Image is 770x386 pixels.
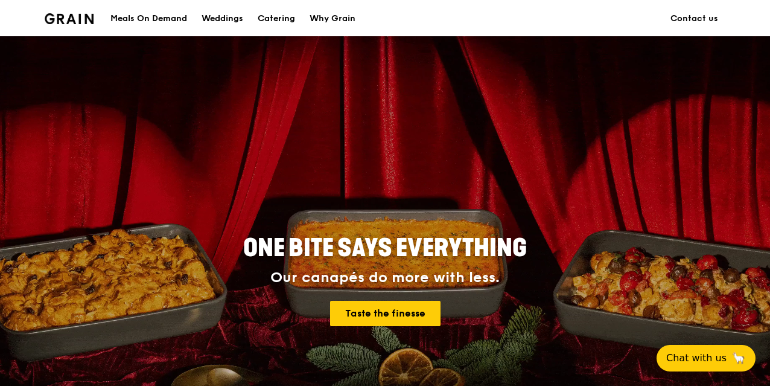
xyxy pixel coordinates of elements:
[110,1,187,37] div: Meals On Demand
[194,1,250,37] a: Weddings
[202,1,243,37] div: Weddings
[666,351,727,365] span: Chat with us
[330,301,441,326] a: Taste the finesse
[243,234,527,263] span: ONE BITE SAYS EVERYTHING
[45,13,94,24] img: Grain
[310,1,355,37] div: Why Grain
[657,345,756,372] button: Chat with us🦙
[663,1,725,37] a: Contact us
[302,1,363,37] a: Why Grain
[250,1,302,37] a: Catering
[258,1,295,37] div: Catering
[168,269,602,286] div: Our canapés do more with less.
[731,351,746,365] span: 🦙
